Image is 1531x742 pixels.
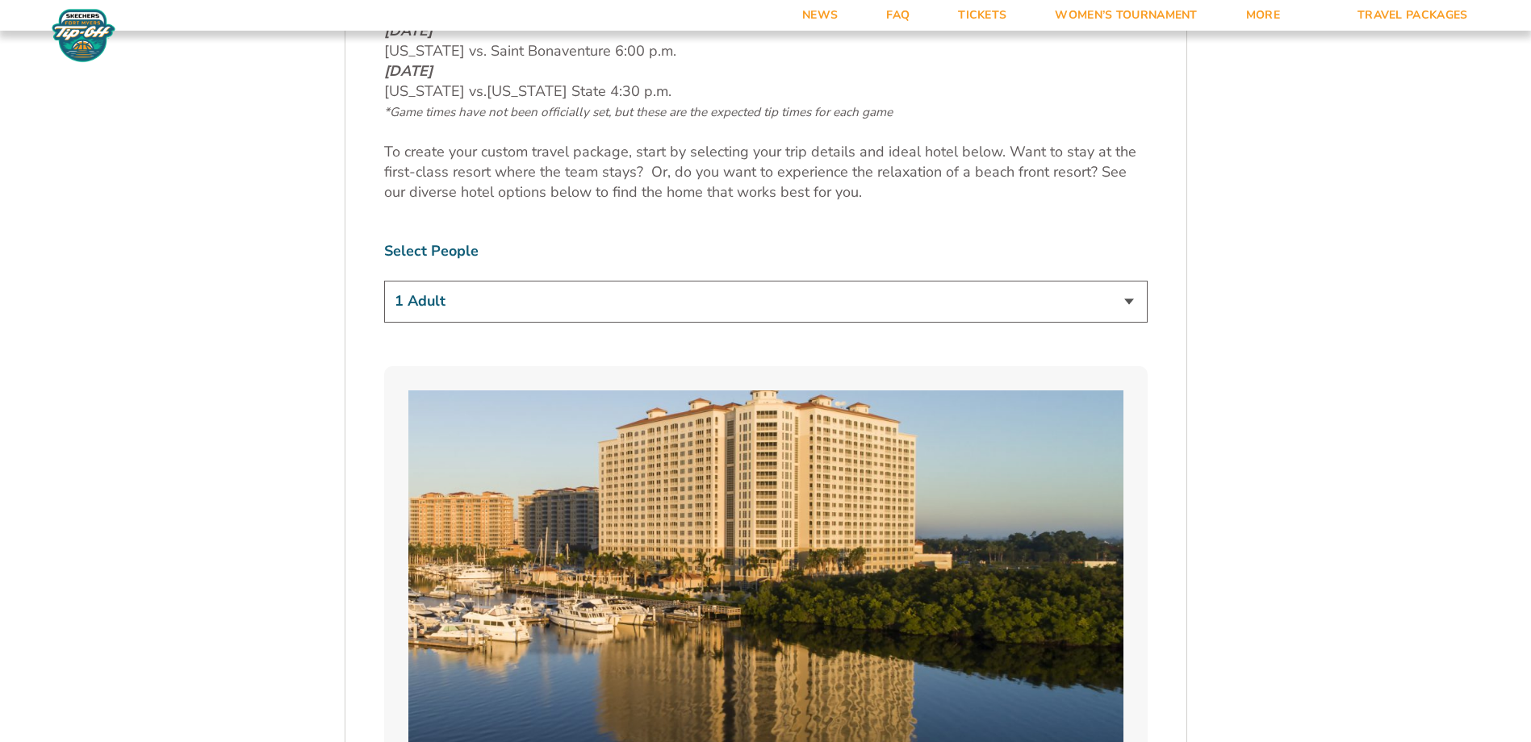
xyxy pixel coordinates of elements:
[384,241,1148,261] label: Select People
[384,21,433,40] em: [DATE]
[384,61,433,81] em: [DATE]
[469,81,487,101] span: vs.
[384,104,893,120] span: *Game times have not been officially set, but these are the expected tip times for each game
[384,142,1148,203] p: To create your custom travel package, start by selecting your trip details and ideal hotel below....
[487,81,671,101] span: [US_STATE] State 4:30 p.m.
[48,8,119,63] img: Fort Myers Tip-Off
